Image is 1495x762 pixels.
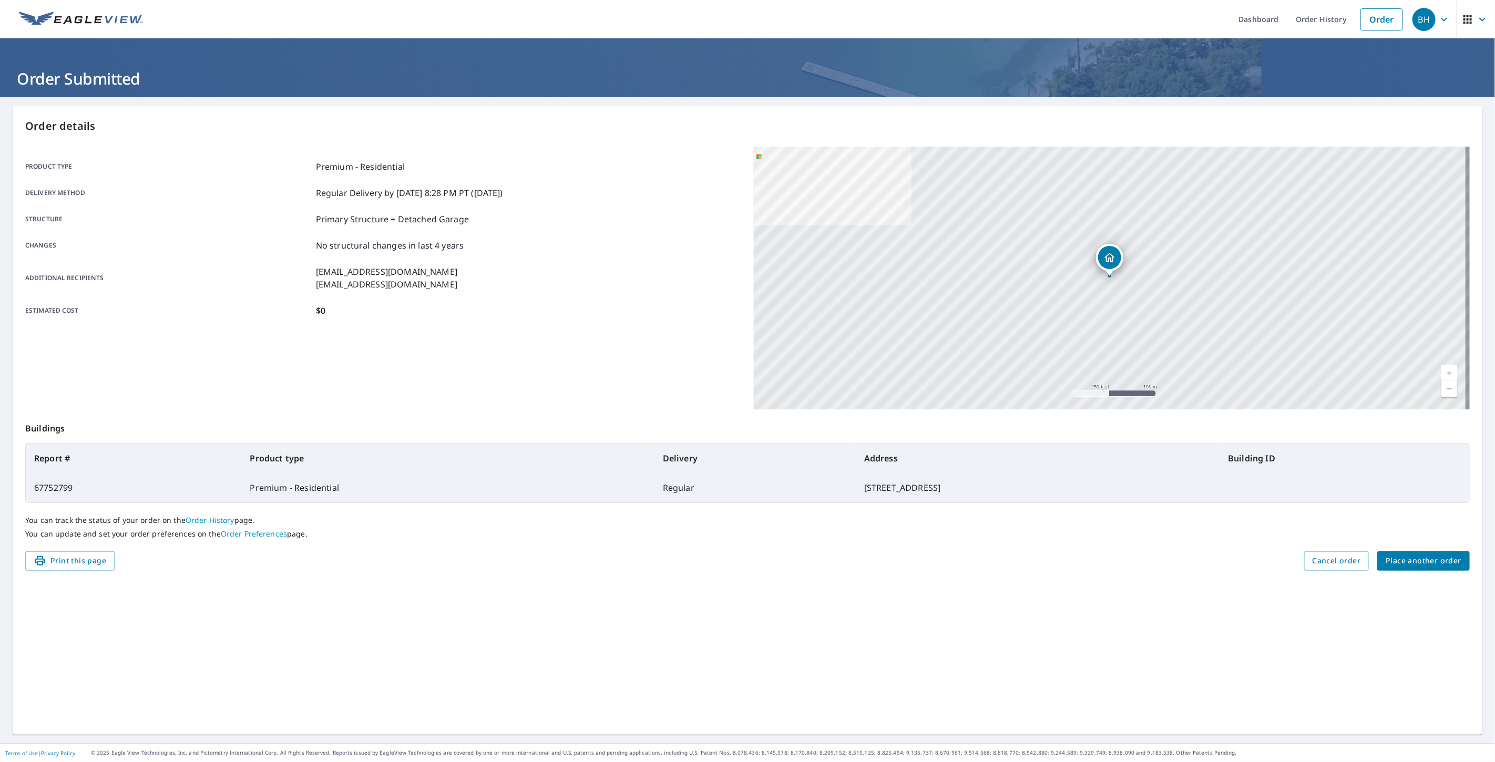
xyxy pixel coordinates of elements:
[316,239,464,252] p: No structural changes in last 4 years
[1096,244,1123,276] div: Dropped pin, building 1, Residential property, 490 Kanoelehua Pl Wahiawa, HI 96786
[316,160,405,173] p: Premium - Residential
[1304,551,1369,571] button: Cancel order
[25,409,1470,443] p: Buildings
[25,118,1470,134] p: Order details
[1220,444,1469,473] th: Building ID
[25,213,312,225] p: Structure
[34,554,106,568] span: Print this page
[19,12,143,27] img: EV Logo
[316,187,503,199] p: Regular Delivery by [DATE] 8:28 PM PT ([DATE])
[1360,8,1403,30] a: Order
[654,473,856,502] td: Regular
[241,473,654,502] td: Premium - Residential
[186,515,234,525] a: Order History
[91,749,1490,757] p: © 2025 Eagle View Technologies, Inc. and Pictometry International Corp. All Rights Reserved. Repo...
[856,444,1220,473] th: Address
[1441,381,1457,397] a: Current Level 17, Zoom Out
[316,304,325,317] p: $0
[41,749,75,757] a: Privacy Policy
[316,265,457,278] p: [EMAIL_ADDRESS][DOMAIN_NAME]
[25,187,312,199] p: Delivery method
[25,551,115,571] button: Print this page
[1377,551,1470,571] button: Place another order
[1386,554,1461,568] span: Place another order
[856,473,1220,502] td: [STREET_ADDRESS]
[25,265,312,291] p: Additional recipients
[241,444,654,473] th: Product type
[1441,365,1457,381] a: Current Level 17, Zoom In
[5,750,75,756] p: |
[25,304,312,317] p: Estimated cost
[25,160,312,173] p: Product type
[26,473,241,502] td: 67752799
[13,68,1482,89] h1: Order Submitted
[25,529,1470,539] p: You can update and set your order preferences on the page.
[25,516,1470,525] p: You can track the status of your order on the page.
[25,239,312,252] p: Changes
[316,213,469,225] p: Primary Structure + Detached Garage
[221,529,287,539] a: Order Preferences
[1412,8,1436,31] div: BH
[654,444,856,473] th: Delivery
[26,444,241,473] th: Report #
[5,749,38,757] a: Terms of Use
[1313,554,1361,568] span: Cancel order
[316,278,457,291] p: [EMAIL_ADDRESS][DOMAIN_NAME]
